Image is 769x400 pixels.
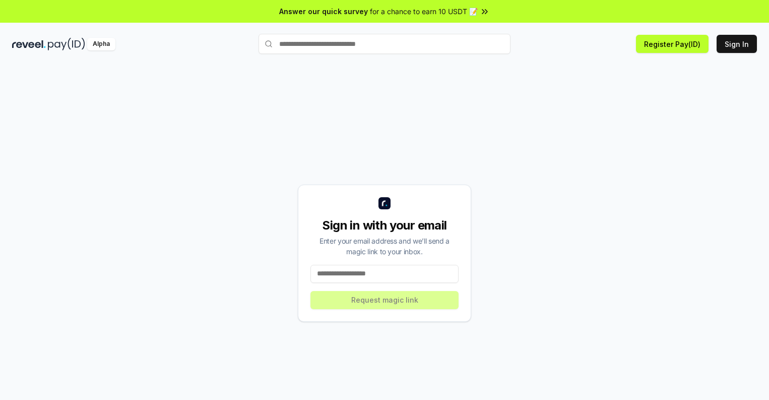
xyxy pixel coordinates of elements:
div: Alpha [87,38,115,50]
button: Sign In [717,35,757,53]
img: logo_small [378,197,391,209]
img: pay_id [48,38,85,50]
div: Enter your email address and we’ll send a magic link to your inbox. [310,236,459,257]
span: Answer our quick survey [279,6,368,17]
button: Register Pay(ID) [636,35,709,53]
div: Sign in with your email [310,217,459,234]
img: reveel_dark [12,38,46,50]
span: for a chance to earn 10 USDT 📝 [370,6,478,17]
